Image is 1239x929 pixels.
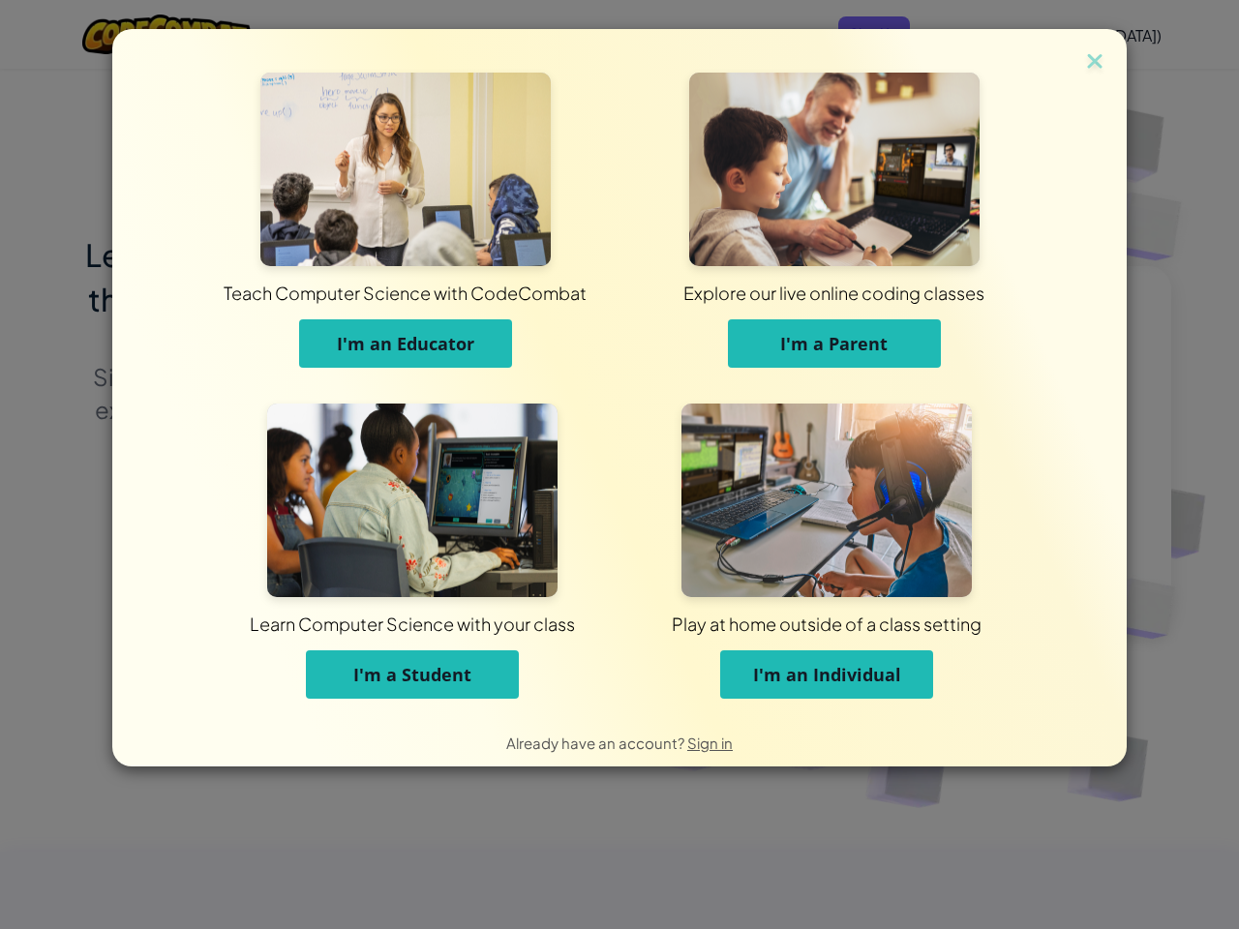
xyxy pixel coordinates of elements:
[353,663,471,686] span: I'm a Student
[267,404,558,597] img: For Students
[681,404,972,597] img: For Individuals
[689,73,980,266] img: For Parents
[299,319,512,368] button: I'm an Educator
[337,332,474,355] span: I'm an Educator
[780,332,888,355] span: I'm a Parent
[687,734,733,752] a: Sign in
[506,734,687,752] span: Already have an account?
[260,73,551,266] img: For Educators
[1082,48,1107,77] img: close icon
[306,650,519,699] button: I'm a Student
[728,319,941,368] button: I'm a Parent
[720,650,933,699] button: I'm an Individual
[753,663,901,686] span: I'm an Individual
